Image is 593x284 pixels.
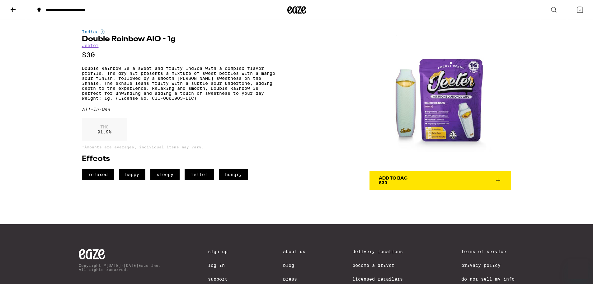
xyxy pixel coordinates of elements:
[369,29,511,171] img: Jeeter - Double Rainbow AIO - 1g
[82,155,275,163] h2: Effects
[79,263,161,272] p: Copyright © [DATE]-[DATE] Eaze Inc. All rights reserved.
[101,29,105,34] img: indicaColor.svg
[119,169,145,180] span: happy
[150,169,180,180] span: sleepy
[82,51,275,59] p: $30
[283,249,305,254] a: About Us
[208,263,236,268] a: Log In
[379,176,407,181] div: Add To Bag
[283,277,305,282] a: Press
[82,107,275,112] div: All-In-One
[352,277,414,282] a: Licensed Retailers
[461,263,515,268] a: Privacy Policy
[82,43,99,48] a: Jeeter
[82,145,275,149] p: *Amounts are averages, individual items may vary.
[568,259,588,279] iframe: Button to launch messaging window
[185,169,214,180] span: relief
[82,169,114,180] span: relaxed
[208,249,236,254] a: Sign Up
[82,29,275,34] div: Indica
[82,36,275,43] h1: Double Rainbow AIO - 1g
[283,263,305,268] a: Blog
[97,124,111,129] p: THC
[461,249,515,254] a: Terms of Service
[219,169,248,180] span: hungry
[379,180,387,185] span: $30
[461,277,515,282] a: Do Not Sell My Info
[82,118,127,141] div: 91.9 %
[369,171,511,190] button: Add To Bag$30
[82,66,275,101] p: Double Rainbow is a sweet and fruity indica with a complex flavor profile. The dry hit presents a...
[352,263,414,268] a: Become a Driver
[352,249,414,254] a: Delivery Locations
[208,277,236,282] a: Support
